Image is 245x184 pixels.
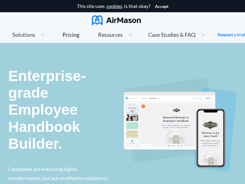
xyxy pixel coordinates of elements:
img: handbook intro [123,78,237,172]
span: Resources [98,32,123,37]
a: cookies [106,3,122,9]
img: AirMason Logo [92,15,141,25]
p: Enterprise-grade Employee Handbook Builder. [8,67,108,152]
span: Solutions [12,32,35,37]
a: Pricing [62,29,79,40]
button: Accept cookies [155,4,168,9]
a: Request a trial [218,32,245,38]
span: Case Studies & FAQ [148,32,195,37]
div: Pricing [62,32,79,37]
